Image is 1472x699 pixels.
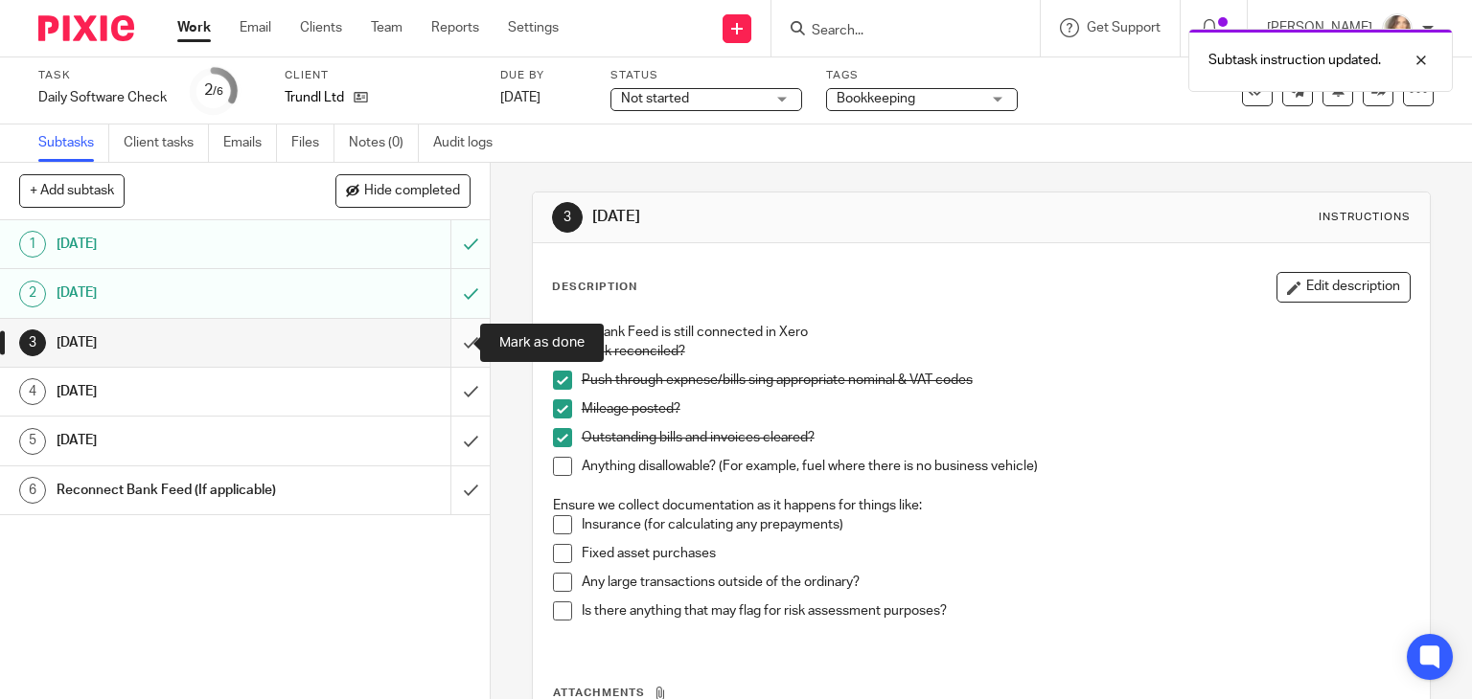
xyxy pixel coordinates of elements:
div: 3 [19,329,46,356]
p: Bank reconciled? [582,342,1411,361]
a: Audit logs [433,124,507,162]
p: Anything disallowable? (For example, fuel where there is no business vehicle) [582,457,1411,476]
a: Email [240,18,271,37]
a: Client tasks [124,124,209,162]
div: 2 [19,281,46,307]
button: + Add subtask [19,174,125,207]
h1: [DATE] [57,279,307,307]
h1: Reconnect Bank Feed (If applicable) [57,476,307,505]
a: Notes (0) [349,124,419,162]
div: Daily Software Check [38,88,167,107]
img: Pixie [38,15,134,41]
label: Task [38,68,167,83]
label: Client [285,68,476,83]
label: Status [610,68,802,83]
span: Not started [621,92,689,105]
a: Emails [223,124,277,162]
small: /6 [213,86,223,97]
p: Check Bank Feed is still connected in Xero [553,323,1411,342]
h1: [DATE] [57,377,307,406]
h1: [DATE] [57,426,307,455]
div: 5 [19,428,46,455]
span: Hide completed [364,184,460,199]
button: Hide completed [335,174,471,207]
a: Subtasks [38,124,109,162]
a: Team [371,18,402,37]
span: Attachments [553,688,645,698]
a: Files [291,124,334,162]
a: Clients [300,18,342,37]
p: Push through expnese/bills sing appropriate nominal & VAT codes [582,371,1411,390]
img: charl-profile%20pic.jpg [1382,13,1413,44]
span: [DATE] [500,91,540,104]
button: Edit description [1276,272,1411,303]
div: 4 [19,378,46,405]
span: Bookkeeping [837,92,915,105]
div: 2 [204,79,223,101]
p: Insurance (for calculating any prepayments) [582,515,1411,534]
div: 3 [552,202,583,233]
p: Any large transactions outside of the ordinary? [582,573,1411,592]
p: Fixed asset purchases [582,544,1411,563]
h1: [DATE] [57,230,307,259]
p: Is there anything that may flag for risk assessment purposes? [582,601,1411,620]
p: Description [552,280,637,295]
div: 1 [19,231,46,258]
label: Due by [500,68,586,83]
a: Settings [508,18,559,37]
h1: [DATE] [57,328,307,357]
p: Trundl Ltd [285,88,344,107]
div: 6 [19,477,46,504]
a: Reports [431,18,479,37]
p: Outstanding bills and invoices cleared? [582,428,1411,447]
a: Work [177,18,211,37]
p: Ensure we collect documentation as it happens for things like: [553,496,1411,515]
p: Subtask instruction updated. [1208,51,1381,70]
h1: [DATE] [592,207,1022,227]
p: Mileage posted? [582,399,1411,418]
div: Instructions [1319,210,1411,225]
